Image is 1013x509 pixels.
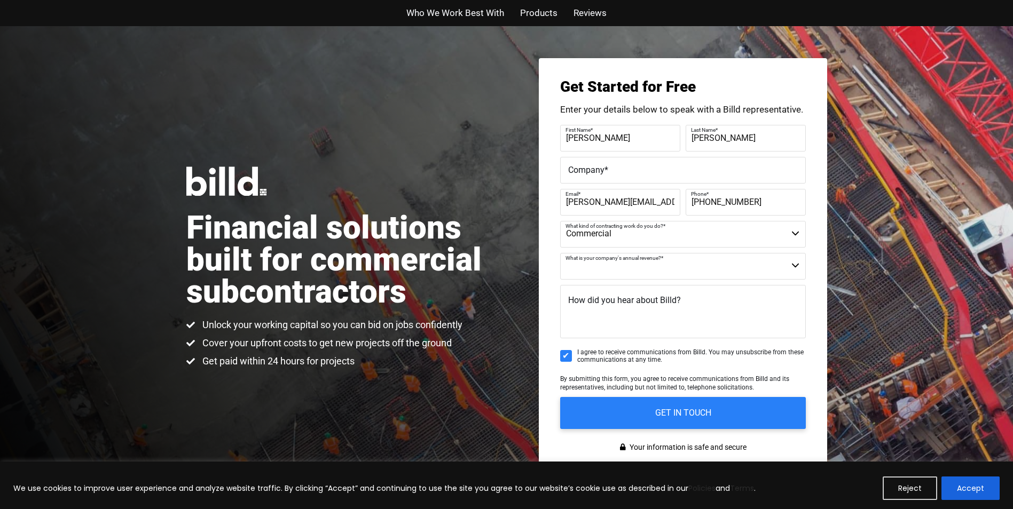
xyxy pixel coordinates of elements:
[883,476,937,500] button: Reject
[560,375,789,391] span: By submitting this form, you agree to receive communications from Billd and its representatives, ...
[13,482,756,495] p: We use cookies to improve user experience and analyze website traffic. By clicking “Accept” and c...
[200,355,355,368] span: Get paid within 24 hours for projects
[566,190,578,196] span: Email
[560,105,806,114] p: Enter your details below to speak with a Billd representative.
[688,483,716,494] a: Policies
[566,126,591,132] span: First Name
[520,5,557,21] a: Products
[730,483,754,494] a: Terms
[574,5,607,21] a: Reviews
[568,164,604,174] span: Company
[200,337,452,349] span: Cover your upfront costs to get new projects off the ground
[691,190,706,196] span: Phone
[186,212,507,308] h1: Financial solutions built for commercial subcontractors
[691,126,716,132] span: Last Name
[200,319,462,331] span: Unlock your working capital so you can bid on jobs confidently
[560,350,572,362] input: I agree to receive communications from Billd. You may unsubscribe from these communications at an...
[577,348,806,364] span: I agree to receive communications from Billd. You may unsubscribe from these communications at an...
[406,5,504,21] a: Who We Work Best With
[560,79,806,94] h3: Get Started for Free
[627,440,747,455] span: Your information is safe and secure
[568,295,681,305] span: How did you hear about Billd?
[941,476,1000,500] button: Accept
[560,397,806,429] input: GET IN TOUCH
